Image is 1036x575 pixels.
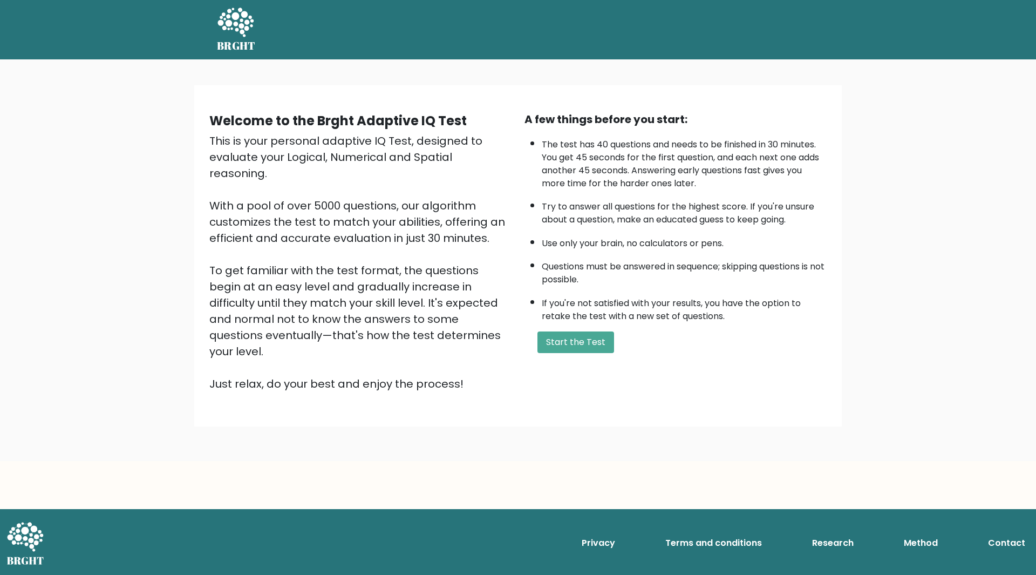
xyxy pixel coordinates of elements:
li: The test has 40 questions and needs to be finished in 30 minutes. You get 45 seconds for the firs... [542,133,827,190]
h5: BRGHT [217,39,256,52]
div: A few things before you start: [524,111,827,127]
li: Use only your brain, no calculators or pens. [542,232,827,250]
b: Welcome to the Brght Adaptive IQ Test [209,112,467,130]
button: Start the Test [537,332,614,353]
li: Try to answer all questions for the highest score. If you're unsure about a question, make an edu... [542,195,827,226]
div: This is your personal adaptive IQ Test, designed to evaluate your Logical, Numerical and Spatial ... [209,133,512,392]
a: Contact [984,532,1030,554]
li: Questions must be answered in sequence; skipping questions is not possible. [542,255,827,286]
a: BRGHT [217,4,256,55]
li: If you're not satisfied with your results, you have the option to retake the test with a new set ... [542,292,827,323]
a: Privacy [577,532,619,554]
a: Method [899,532,942,554]
a: Terms and conditions [661,532,766,554]
a: Research [808,532,858,554]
